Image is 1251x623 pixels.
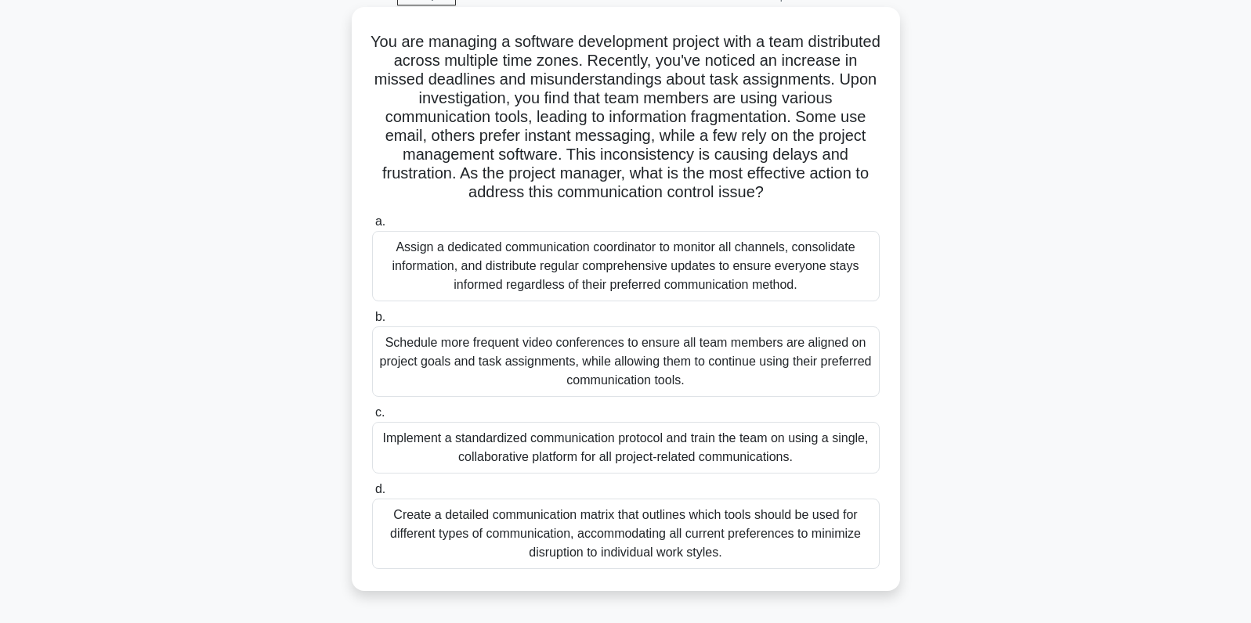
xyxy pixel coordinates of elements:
[372,231,880,301] div: Assign a dedicated communication coordinator to monitor all channels, consolidate information, an...
[375,214,385,228] span: a.
[375,310,385,323] span: b.
[372,326,880,397] div: Schedule more frequent video conferences to ensure all team members are aligned on project goals ...
[371,32,881,203] h5: You are managing a software development project with a team distributed across multiple time zone...
[375,482,385,495] span: d.
[372,499,880,569] div: Create a detailed communication matrix that outlines which tools should be used for different typ...
[372,422,880,474] div: Implement a standardized communication protocol and train the team on using a single, collaborati...
[375,405,385,419] span: c.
